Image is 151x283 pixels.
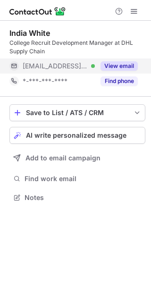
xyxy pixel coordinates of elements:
[9,127,145,144] button: AI write personalized message
[9,191,145,204] button: Notes
[26,109,129,117] div: Save to List / ATS / CRM
[9,39,145,56] div: College Recruit Development Manager at DHL Supply Chain
[26,132,126,139] span: AI write personalized message
[25,154,101,162] span: Add to email campaign
[9,6,66,17] img: ContactOut v5.3.10
[9,150,145,166] button: Add to email campaign
[9,104,145,121] button: save-profile-one-click
[25,175,142,183] span: Find work email
[101,76,138,86] button: Reveal Button
[9,28,50,38] div: India White
[25,193,142,202] span: Notes
[23,62,88,70] span: [EMAIL_ADDRESS][DOMAIN_NAME]
[9,172,145,185] button: Find work email
[101,61,138,71] button: Reveal Button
